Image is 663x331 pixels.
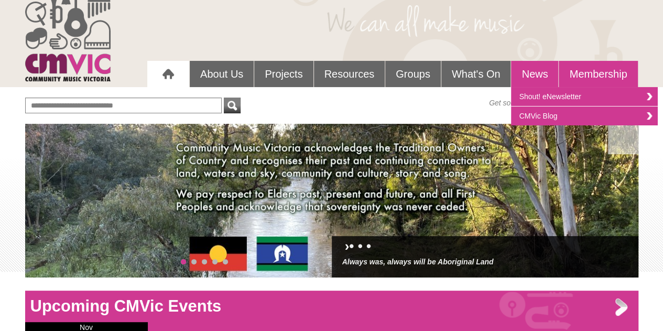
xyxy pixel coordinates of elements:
[559,61,637,87] a: Membership
[441,61,511,87] a: What's On
[314,61,385,87] a: Resources
[342,241,628,257] h2: ›
[385,61,441,87] a: Groups
[511,61,558,87] a: News
[349,238,371,254] a: • • •
[342,258,494,266] a: Always was, always will be Aboriginal Land
[511,106,658,125] a: CMVic Blog
[254,61,313,87] a: Projects
[25,296,638,317] h1: Upcoming CMVic Events
[190,61,254,87] a: About Us
[511,87,658,106] a: Shout! eNewsletter
[489,98,549,108] span: Get social with us!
